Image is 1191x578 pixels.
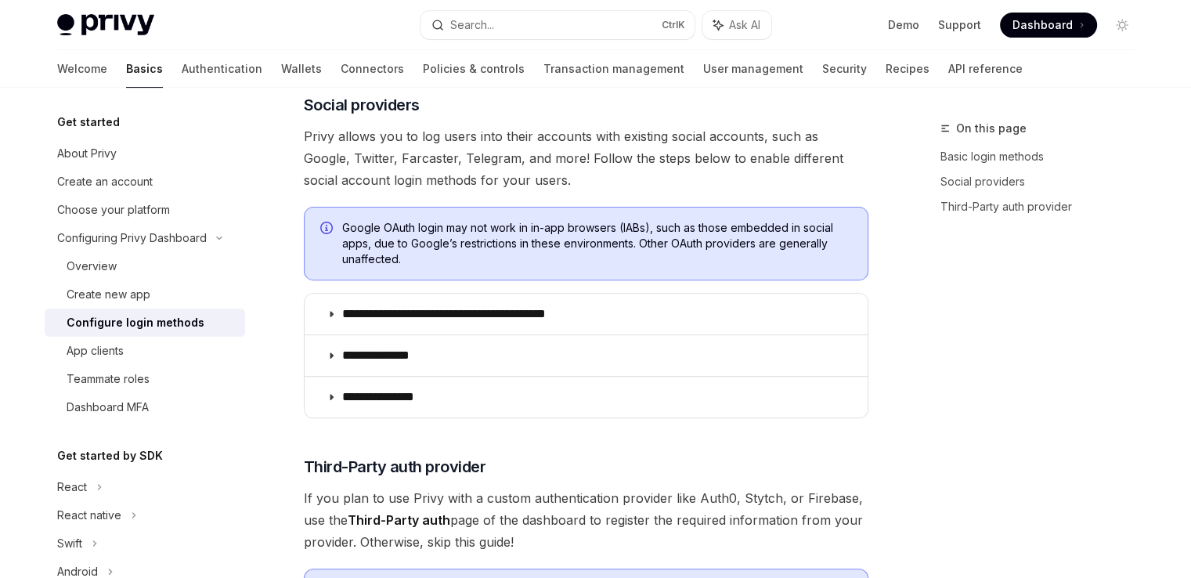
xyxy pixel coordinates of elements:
div: React [57,478,87,497]
a: About Privy [45,139,245,168]
button: Search...CtrlK [420,11,695,39]
div: Search... [450,16,494,34]
a: Authentication [182,50,262,88]
a: Policies & controls [423,50,525,88]
a: Create new app [45,280,245,309]
span: Dashboard [1012,17,1073,33]
div: Configure login methods [67,313,204,332]
div: Dashboard MFA [67,398,149,417]
h5: Get started [57,113,120,132]
div: About Privy [57,144,117,163]
button: Ask AI [702,11,771,39]
a: Recipes [886,50,929,88]
a: Basic login methods [940,144,1147,169]
a: Create an account [45,168,245,196]
div: Create an account [57,172,153,191]
span: Ctrl K [662,19,685,31]
a: Connectors [341,50,404,88]
span: Ask AI [729,17,760,33]
a: Basics [126,50,163,88]
span: Privy allows you to log users into their accounts with existing social accounts, such as Google, ... [304,125,868,191]
div: Choose your platform [57,200,170,219]
span: Google OAuth login may not work in in-app browsers (IABs), such as those embedded in social apps,... [342,220,852,267]
a: Welcome [57,50,107,88]
a: Overview [45,252,245,280]
a: Configure login methods [45,309,245,337]
a: Wallets [281,50,322,88]
button: Toggle dark mode [1110,13,1135,38]
a: Dashboard MFA [45,393,245,421]
strong: Third-Party auth [348,512,450,528]
svg: Info [320,222,336,237]
a: Demo [888,17,919,33]
span: On this page [956,119,1027,138]
h5: Get started by SDK [57,446,163,465]
a: App clients [45,337,245,365]
a: Dashboard [1000,13,1097,38]
span: Third-Party auth provider [304,456,486,478]
a: Teammate roles [45,365,245,393]
span: Social providers [304,94,420,116]
a: Transaction management [543,50,684,88]
div: Configuring Privy Dashboard [57,229,207,247]
div: Overview [67,257,117,276]
span: If you plan to use Privy with a custom authentication provider like Auth0, Stytch, or Firebase, u... [304,487,868,553]
img: light logo [57,14,154,36]
a: User management [703,50,803,88]
div: Create new app [67,285,150,304]
div: React native [57,506,121,525]
div: Teammate roles [67,370,150,388]
div: App clients [67,341,124,360]
a: Choose your platform [45,196,245,224]
a: Support [938,17,981,33]
div: Swift [57,534,82,553]
a: Security [822,50,867,88]
a: API reference [948,50,1023,88]
a: Third-Party auth provider [940,194,1147,219]
a: Social providers [940,169,1147,194]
